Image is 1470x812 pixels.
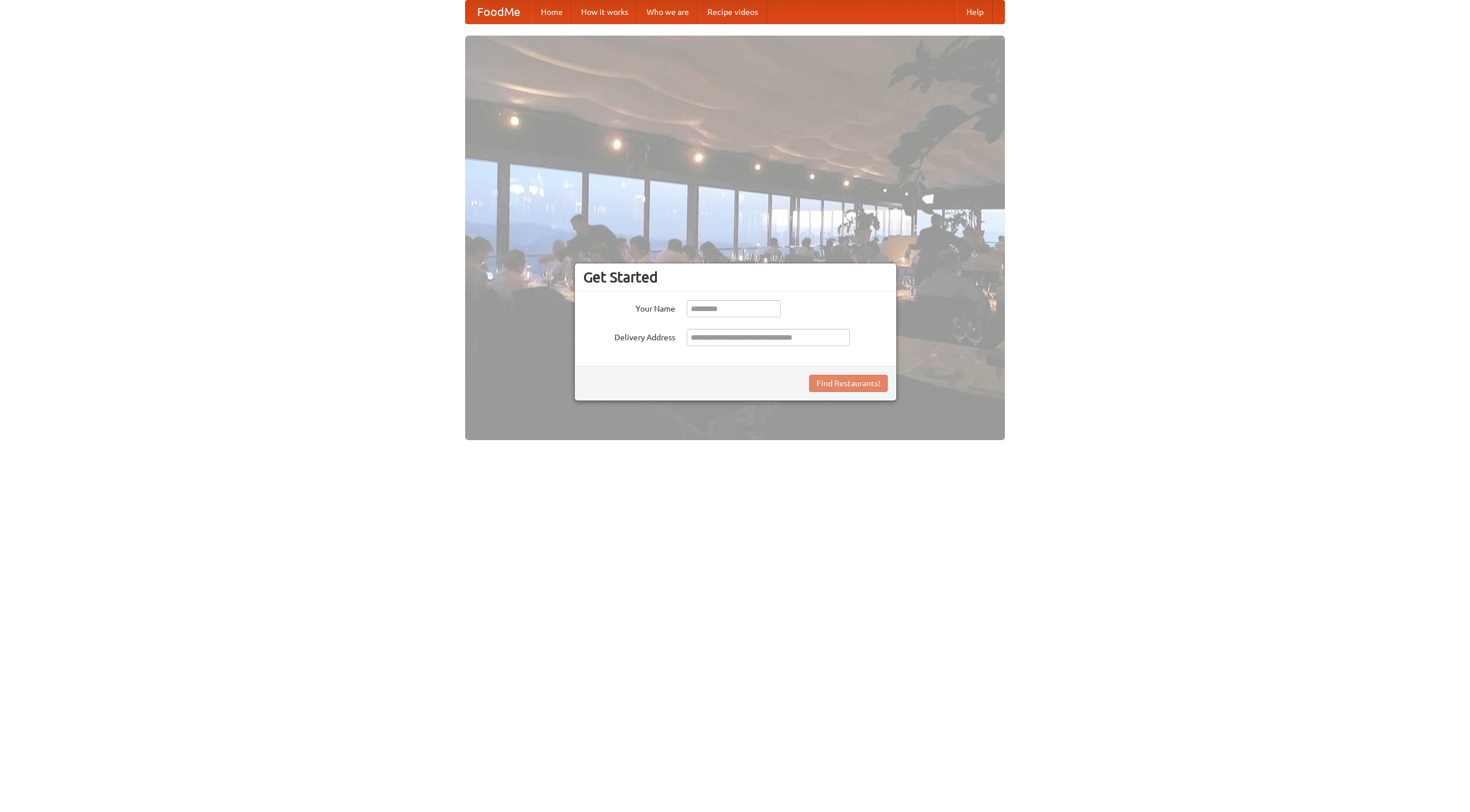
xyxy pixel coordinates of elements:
a: How it works [572,1,637,24]
a: Who we are [637,1,698,24]
h3: Get Started [583,269,888,286]
button: Find Restaurants! [809,375,888,392]
a: Help [957,1,993,24]
a: FoodMe [466,1,532,24]
label: Delivery Address [583,329,675,343]
a: Recipe videos [698,1,767,24]
a: Home [532,1,572,24]
label: Your Name [583,300,675,314]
